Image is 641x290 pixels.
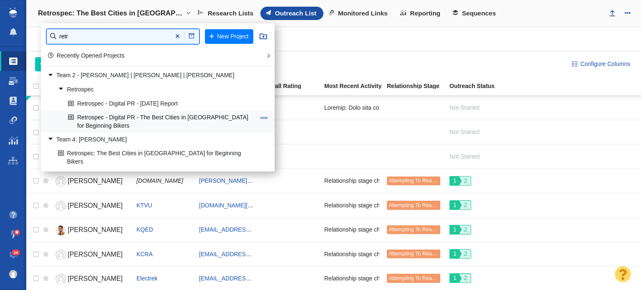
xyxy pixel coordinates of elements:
span: Configure Columns [580,60,631,68]
span: Reporting [410,10,441,17]
a: Research Lists [192,7,260,20]
span: [PERSON_NAME] [68,202,123,209]
a: KTVU [136,202,152,209]
div: Websites [35,29,101,48]
div: Most Recent Activity [324,83,386,89]
a: Outreach List [260,7,323,20]
td: Attempting To Reach (1 try) [383,242,446,266]
span: Relationship stage changed to: Attempting To Reach, 1 Attempt [324,275,488,282]
img: 6a5e3945ebbb48ba90f02ffc6c7ec16f [9,270,18,278]
span: Relationship stage changed to: Attempting To Reach, 1 Attempt [324,226,488,233]
td: Attempting To Reach (1 try) [383,169,446,193]
span: [PERSON_NAME] [68,251,123,258]
a: Sequences [447,7,503,20]
span: [PERSON_NAME] [68,275,123,282]
span: Outreach List [275,10,316,17]
a: [PERSON_NAME] [53,247,129,262]
span: [DOMAIN_NAME] [136,177,183,184]
img: buzzstream_logo_iconsimple.png [9,8,17,18]
td: Attempting To Reach (1 try) [383,217,446,242]
a: [EMAIL_ADDRESS][PERSON_NAME][DOMAIN_NAME] [199,251,346,257]
a: Relationship Stage [387,83,449,90]
span: Attempting To Reach (1 try) [389,178,452,184]
span: Attempting To Reach (1 try) [389,202,452,208]
a: [EMAIL_ADDRESS][DOMAIN_NAME] [199,226,298,233]
a: Retrospec - Digital PR - [DATE] Report [66,97,257,110]
span: Sequences [462,10,496,17]
a: [PERSON_NAME] [53,174,129,189]
a: Retrospec [56,83,257,96]
a: [EMAIL_ADDRESS][DOMAIN_NAME] [199,275,298,282]
span: [PERSON_NAME] [68,226,123,233]
a: KQED [136,226,153,233]
a: [PERSON_NAME] [53,223,129,237]
div: Overall Rating [262,83,323,89]
span: Relationship stage changed to: Attempting To Reach, 1 Attempt [324,202,488,209]
a: [PERSON_NAME] [53,199,129,213]
span: Monitored Links [338,10,388,17]
input: Find a Project [47,29,199,44]
a: Overall Rating [262,83,323,90]
span: Research Lists [208,10,254,17]
a: Team 4: [PERSON_NAME] [45,133,257,146]
span: Relationship stage changed to: Attempting To Reach, 1 Attempt [324,177,488,184]
span: Attempting To Reach (1 try) [389,275,452,281]
a: Monitored Links [323,7,395,20]
a: KCRA [136,251,153,257]
a: [PERSON_NAME] [53,272,129,286]
button: Configure Columns [567,57,635,71]
td: Attempting To Reach (1 try) [383,193,446,217]
button: New Project [205,29,253,44]
span: Attempting To Reach (1 try) [389,227,452,232]
div: Outreach Status [449,83,511,89]
a: [PERSON_NAME][EMAIL_ADDRESS][PERSON_NAME][DOMAIN_NAME] [199,177,394,184]
div: Relationship Stage [387,83,449,89]
span: Relationship stage changed to: Attempting To Reach, 1 Attempt [324,250,488,258]
a: Reporting [395,7,447,20]
button: Add People [35,57,90,71]
a: [DOMAIN_NAME][EMAIL_ADDRESS][PERSON_NAME][DOMAIN_NAME] [199,202,393,209]
a: Retrospec - Digital PR - The Best Cities in [GEOGRAPHIC_DATA] for Beginning Bikers [66,111,257,132]
a: Recently Opened Projects [48,52,125,59]
a: Retrospec: The Best Cities in [GEOGRAPHIC_DATA] for Beginning Bikers [56,147,257,168]
span: Attempting To Reach (1 try) [389,251,452,257]
span: 26 [12,250,20,256]
span: [PERSON_NAME] [68,177,123,184]
h4: Retrospec: The Best Cities in [GEOGRAPHIC_DATA] for Beginning Bikers [38,9,184,18]
a: Team 2 - [PERSON_NAME] | [PERSON_NAME] | [PERSON_NAME] [45,69,257,82]
a: Electrek [136,275,158,282]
